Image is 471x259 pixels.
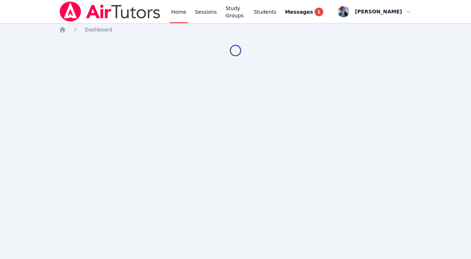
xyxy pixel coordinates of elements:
[85,27,112,33] span: Dashboard
[315,8,323,16] span: 1
[85,26,112,33] a: Dashboard
[285,8,313,16] span: Messages
[59,1,161,22] img: Air Tutors
[59,26,412,33] nav: Breadcrumb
